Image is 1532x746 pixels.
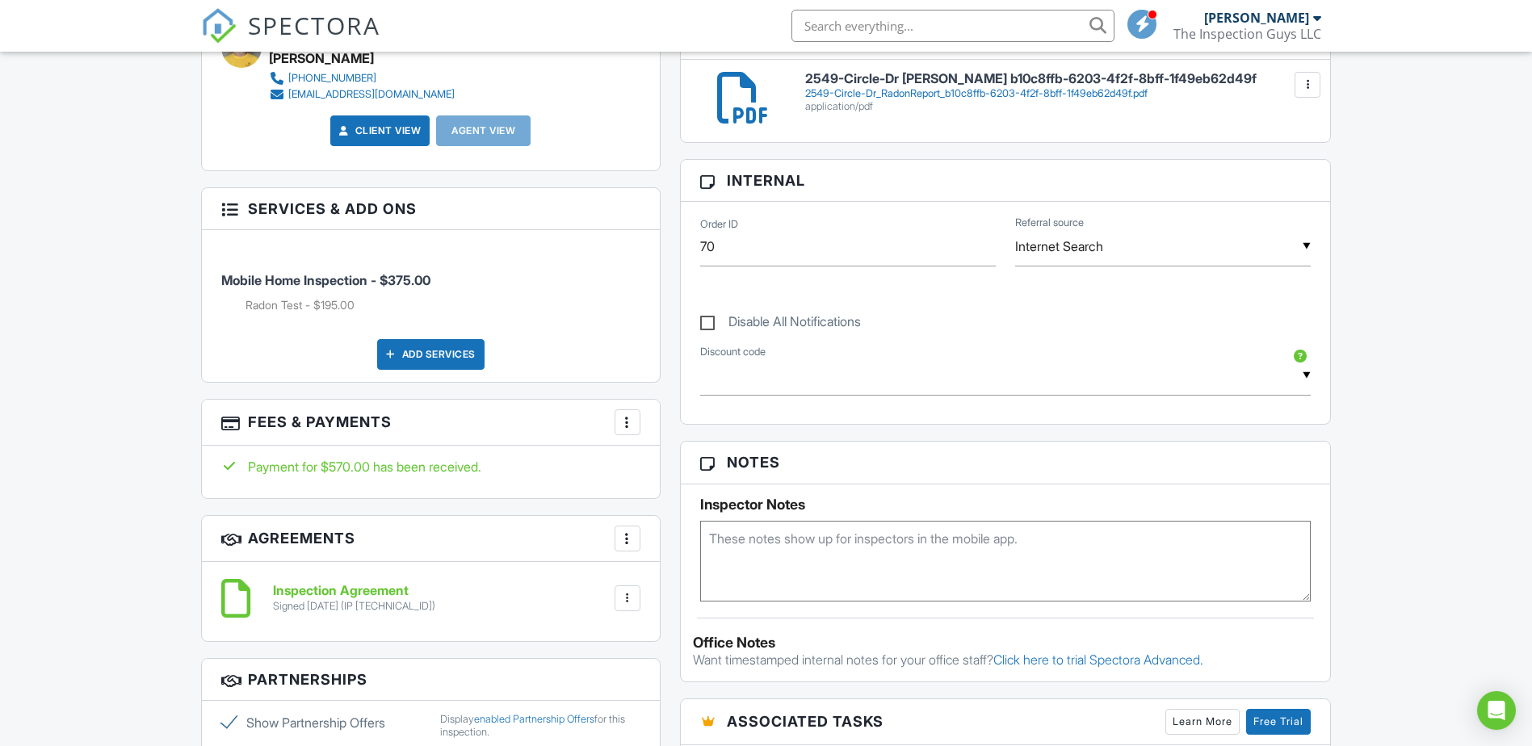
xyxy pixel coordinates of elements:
[700,217,738,232] label: Order ID
[377,339,485,370] div: Add Services
[221,713,422,732] label: Show Partnership Offers
[273,584,435,598] h6: Inspection Agreement
[693,651,1319,668] p: Want timestamped internal notes for your office staff?
[440,713,640,739] div: Display for this inspection.
[273,600,435,613] div: Signed [DATE] (IP [TECHNICAL_ID])
[474,713,594,725] a: enabled Partnership Offers
[681,442,1331,484] h3: Notes
[1165,709,1240,735] a: Learn More
[805,72,1312,86] h6: 2549-Circle-Dr [PERSON_NAME] b10c8ffb-6203-4f2f-8bff-1f49eb62d49f
[202,188,660,230] h3: Services & Add ons
[221,458,640,476] div: Payment for $570.00 has been received.
[201,8,237,44] img: The Best Home Inspection Software - Spectora
[202,516,660,562] h3: Agreements
[202,400,660,446] h3: Fees & Payments
[700,497,1312,513] h5: Inspector Notes
[201,22,380,56] a: SPECTORA
[693,635,1319,651] div: Office Notes
[700,314,861,334] label: Disable All Notifications
[700,345,766,359] label: Discount code
[288,72,376,85] div: [PHONE_NUMBER]
[1015,216,1084,230] label: Referral source
[1204,10,1309,26] div: [PERSON_NAME]
[1477,691,1516,730] div: Open Intercom Messenger
[1173,26,1321,42] div: The Inspection Guys LLC
[202,659,660,701] h3: Partnerships
[288,88,455,101] div: [EMAIL_ADDRESS][DOMAIN_NAME]
[269,70,455,86] a: [PHONE_NUMBER]
[269,86,455,103] a: [EMAIL_ADDRESS][DOMAIN_NAME]
[805,87,1312,100] div: 2549-Circle-Dr_RadonReport_b10c8ffb-6203-4f2f-8bff-1f49eb62d49f.pdf
[993,652,1203,668] a: Click here to trial Spectora Advanced.
[805,72,1312,113] a: 2549-Circle-Dr [PERSON_NAME] b10c8ffb-6203-4f2f-8bff-1f49eb62d49f 2549-Circle-Dr_RadonReport_b10c...
[727,710,884,732] span: Associated Tasks
[805,100,1312,113] div: application/pdf
[681,160,1331,202] h3: Internal
[1246,709,1311,735] a: Free Trial
[248,8,380,42] span: SPECTORA
[791,10,1114,42] input: Search everything...
[246,297,640,313] li: Add on: Radon Test
[221,242,640,326] li: Service: Mobile Home Inspection
[336,123,422,139] a: Client View
[273,584,435,612] a: Inspection Agreement Signed [DATE] (IP [TECHNICAL_ID])
[221,272,430,288] span: Mobile Home Inspection - $375.00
